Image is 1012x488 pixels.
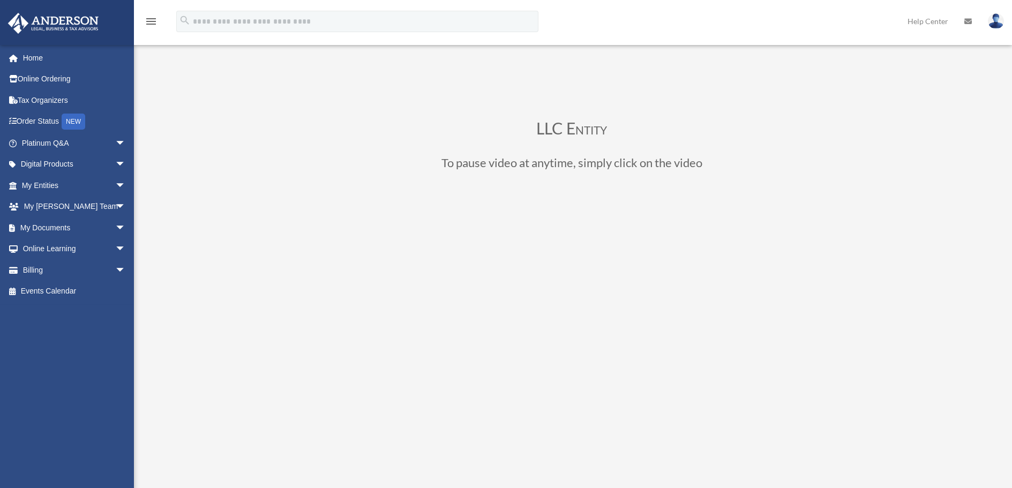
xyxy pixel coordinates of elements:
span: arrow_drop_down [115,175,137,197]
a: Events Calendar [8,281,142,302]
h3: To pause video at anytime, simply click on the video [282,157,861,174]
span: arrow_drop_down [115,154,137,176]
a: Billingarrow_drop_down [8,259,142,281]
a: Order StatusNEW [8,111,142,133]
img: Anderson Advisors Platinum Portal [5,13,102,34]
a: My [PERSON_NAME] Teamarrow_drop_down [8,196,142,217]
i: menu [145,15,158,28]
a: My Entitiesarrow_drop_down [8,175,142,196]
h3: LLC Entity [282,120,861,141]
span: arrow_drop_down [115,217,137,239]
a: menu [145,19,158,28]
div: NEW [62,114,85,130]
span: arrow_drop_down [115,238,137,260]
a: Platinum Q&Aarrow_drop_down [8,132,142,154]
a: Home [8,47,142,69]
a: My Documentsarrow_drop_down [8,217,142,238]
a: Online Ordering [8,69,142,90]
i: search [179,14,191,26]
a: Digital Productsarrow_drop_down [8,154,142,175]
span: arrow_drop_down [115,132,137,154]
a: Tax Organizers [8,89,142,111]
img: User Pic [988,13,1004,29]
span: arrow_drop_down [115,259,137,281]
a: Online Learningarrow_drop_down [8,238,142,260]
span: arrow_drop_down [115,196,137,218]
